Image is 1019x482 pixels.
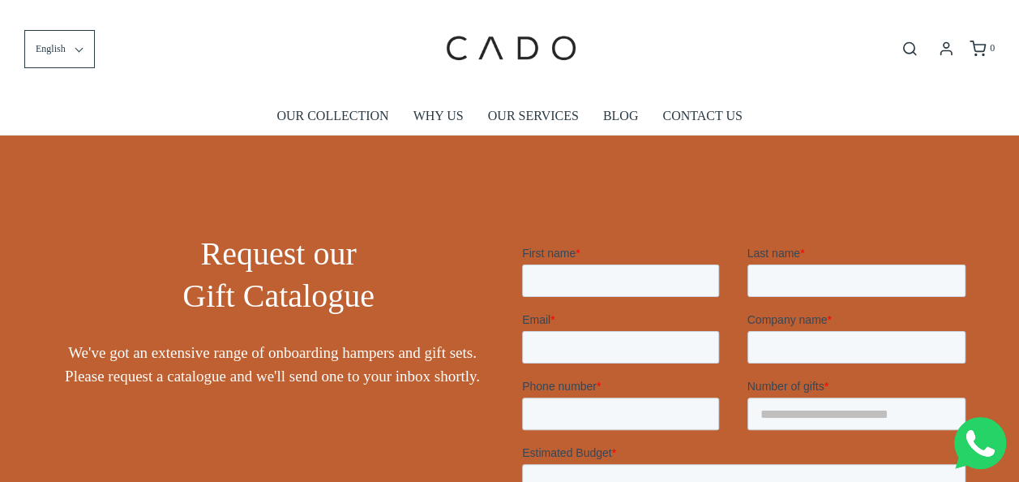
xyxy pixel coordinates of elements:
[968,41,995,57] a: 0
[990,42,995,54] span: 0
[895,40,924,58] button: Open search bar
[488,97,579,135] a: OUR SERVICES
[225,68,306,81] span: Company name
[441,12,579,85] img: cadogifting
[413,97,464,135] a: WHY US
[954,417,1006,469] img: Whatsapp
[603,97,639,135] a: BLOG
[182,235,375,314] span: Request our Gift Catalogue
[24,30,95,68] button: English
[36,41,66,57] span: English
[276,97,388,135] a: OUR COLLECTION
[662,97,742,135] a: CONTACT US
[225,2,278,15] span: Last name
[225,135,302,148] span: Number of gifts
[48,342,498,388] span: We've got an extensive range of onboarding hampers and gift sets. Please request a catalogue and ...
